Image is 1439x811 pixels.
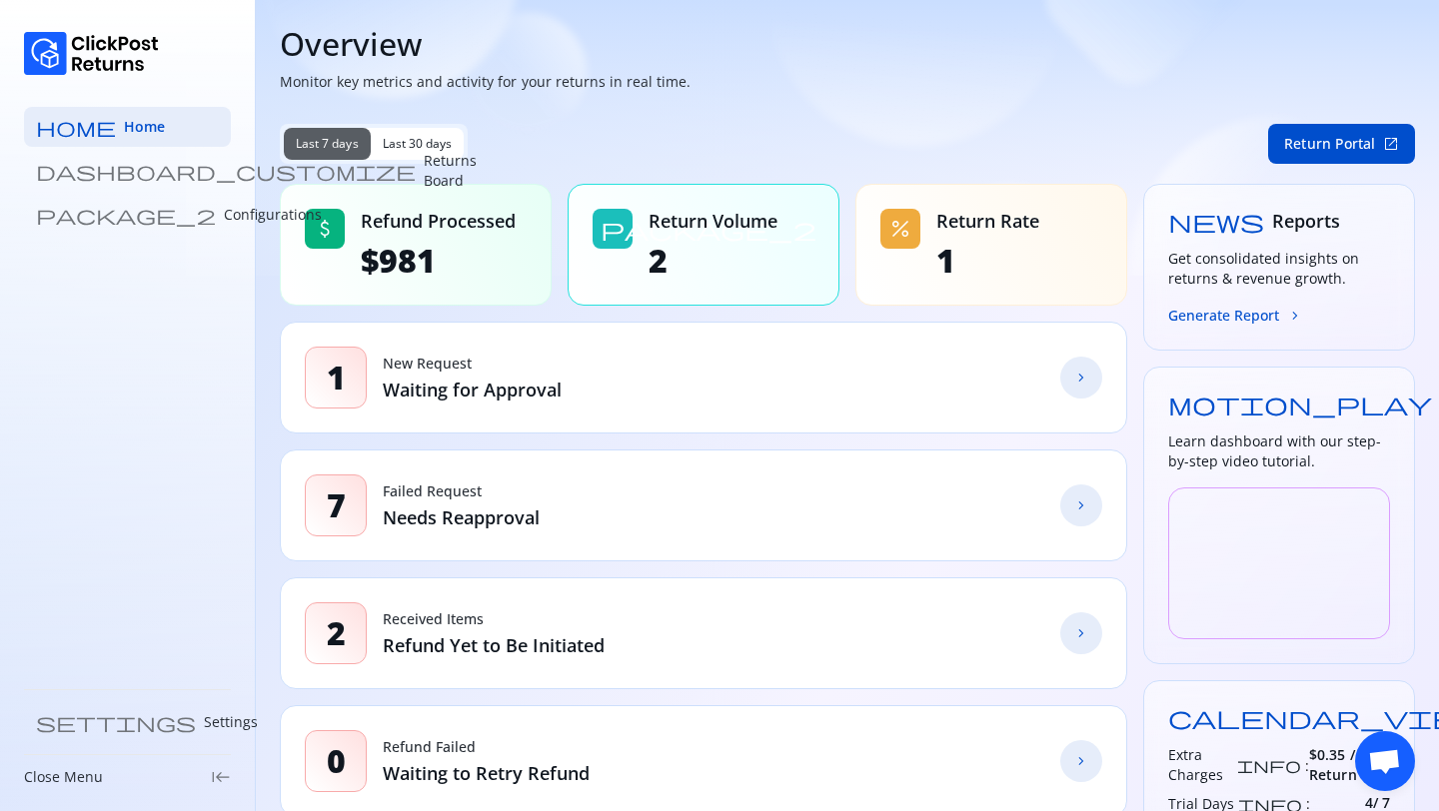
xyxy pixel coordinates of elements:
span: package_2 [601,217,816,241]
span: Return Rate [936,209,1039,233]
span: open_in_new [1383,136,1399,152]
p: Waiting to Retry Refund [383,761,590,785]
p: Needs Reapproval [383,505,540,529]
a: home Home [24,107,231,147]
p: New Request [383,354,562,374]
span: $981 [361,241,516,281]
button: Return Portalopen_in_new [1268,124,1415,164]
span: Home [124,117,165,137]
p: Refund Failed [383,737,590,757]
span: 2 [649,241,777,281]
button: Last 7 days [284,128,371,160]
span: Reports [1272,209,1340,233]
p: Refund Yet to Be Initiated [383,633,605,657]
span: chevron_forward [1073,625,1089,641]
p: Close Menu [24,767,103,787]
span: info [1237,757,1301,773]
div: Open chat [1355,731,1415,791]
span: chevron_forward [1287,308,1303,324]
span: 1 [327,358,346,398]
p: Received Items [383,609,605,629]
h1: Overview [280,24,1415,64]
span: chevron_forward [1073,753,1089,769]
span: 1 [936,241,1039,281]
span: motion_play [1168,392,1432,415]
span: $0.35 / Return [1309,745,1390,785]
p: Monitor key metrics and activity for your returns in real time. [280,72,1415,92]
p: Waiting for Approval [383,378,562,402]
div: : [1168,745,1309,785]
span: percent [888,217,912,241]
a: chevron_forward [1060,484,1102,526]
span: Last 7 days [296,136,359,152]
h3: Learn dashboard with our step-by-step video tutorial. [1168,431,1390,471]
span: dashboard_customize [36,161,416,181]
span: chevron_forward [1073,370,1089,386]
span: 7 [327,485,346,525]
span: package_2 [36,205,216,225]
span: settings [36,712,196,732]
span: Return Volume [649,209,777,233]
a: chevron_forward [1060,612,1102,654]
p: Settings [204,712,258,732]
div: Close Menukeyboard_tab_rtl [24,767,231,787]
span: chevron_forward [1073,497,1089,513]
span: Refund Processed [361,209,516,233]
a: chevron_forward [1060,357,1102,399]
button: Generate Reportchevron_forward [1168,305,1303,326]
a: dashboard_customize Returns Board [24,151,231,191]
p: Failed Request [383,481,540,501]
iframe: YouTube video player [1168,487,1390,639]
span: 2 [327,613,346,653]
img: Logo [24,32,159,75]
span: 0 [327,741,346,781]
span: attach_money [313,217,337,241]
p: Configurations [224,205,322,225]
p: Returns Board [424,151,477,191]
span: Last 30 days [383,136,453,152]
a: package_2 Configurations [24,195,231,235]
a: chevron_forward [1060,740,1102,782]
h3: Get consolidated insights on returns & revenue growth. [1168,249,1390,289]
a: settings Settings [24,702,231,742]
span: home [36,117,116,137]
span: keyboard_tab_rtl [211,767,231,787]
span: news [1168,209,1264,233]
h3: Extra Charges [1168,745,1233,785]
button: Last 30 days [371,128,465,160]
